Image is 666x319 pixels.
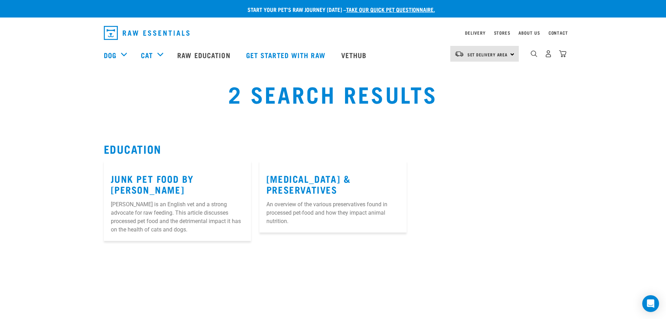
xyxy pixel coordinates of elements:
[346,8,435,11] a: take our quick pet questionnaire.
[141,50,153,60] a: Cat
[334,41,375,69] a: Vethub
[104,26,189,40] img: Raw Essentials Logo
[549,32,568,34] a: Contact
[111,176,194,192] a: Junk Pet Food by [PERSON_NAME]
[518,32,540,34] a: About Us
[266,200,400,226] p: An overview of the various preservatives found in processed pet-food and how they impact animal n...
[467,53,508,56] span: Set Delivery Area
[545,50,552,57] img: user.png
[98,23,568,43] nav: dropdown navigation
[465,32,485,34] a: Delivery
[170,41,239,69] a: Raw Education
[104,50,116,60] a: Dog
[494,32,510,34] a: Stores
[454,51,464,57] img: van-moving.png
[559,50,566,57] img: home-icon@2x.png
[642,295,659,312] div: Open Intercom Messenger
[531,50,537,57] img: home-icon-1@2x.png
[239,41,334,69] a: Get started with Raw
[111,200,244,234] p: [PERSON_NAME] is an English vet and a strong advocate for raw feeding. This article discusses pro...
[104,143,563,155] h2: Education
[266,176,351,192] a: [MEDICAL_DATA] & Preservatives
[123,81,542,106] h1: 2 Search Results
